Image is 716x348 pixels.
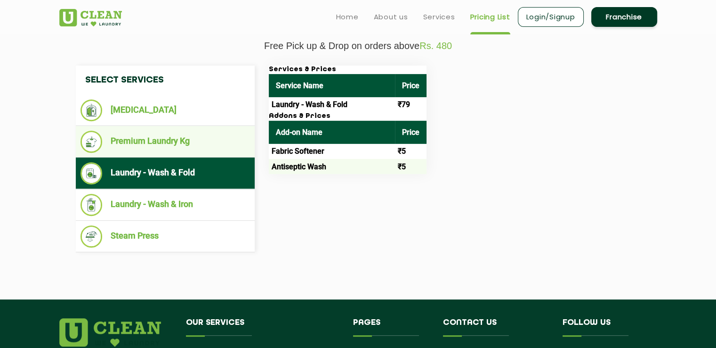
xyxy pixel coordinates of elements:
[395,97,426,112] td: ₹79
[353,318,429,336] h4: Pages
[336,11,359,23] a: Home
[80,225,250,248] li: Steam Press
[59,318,161,347] img: logo.png
[395,159,426,174] td: ₹5
[395,144,426,159] td: ₹5
[76,66,255,95] h4: Select Services
[443,318,548,336] h4: Contact us
[269,144,395,159] td: Fabric Softener
[518,7,584,27] a: Login/Signup
[269,159,395,174] td: Antiseptic Wash
[59,41,657,51] p: Free Pick up & Drop on orders above
[80,99,103,121] img: Dry Cleaning
[395,121,426,144] th: Price
[470,11,510,23] a: Pricing List
[591,7,657,27] a: Franchise
[80,99,250,121] li: [MEDICAL_DATA]
[395,74,426,97] th: Price
[269,97,395,112] td: Laundry - Wash & Fold
[269,66,426,74] h3: Services & Prices
[186,318,339,336] h4: Our Services
[59,9,122,26] img: UClean Laundry and Dry Cleaning
[80,194,250,216] li: Laundry - Wash & Iron
[563,318,645,336] h4: Follow us
[80,162,103,184] img: Laundry - Wash & Fold
[269,74,395,97] th: Service Name
[80,194,103,216] img: Laundry - Wash & Iron
[419,41,452,51] span: Rs. 480
[269,121,395,144] th: Add-on Name
[80,131,103,153] img: Premium Laundry Kg
[269,112,426,121] h3: Addons & Prices
[80,162,250,184] li: Laundry - Wash & Fold
[374,11,408,23] a: About us
[423,11,455,23] a: Services
[80,225,103,248] img: Steam Press
[80,131,250,153] li: Premium Laundry Kg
